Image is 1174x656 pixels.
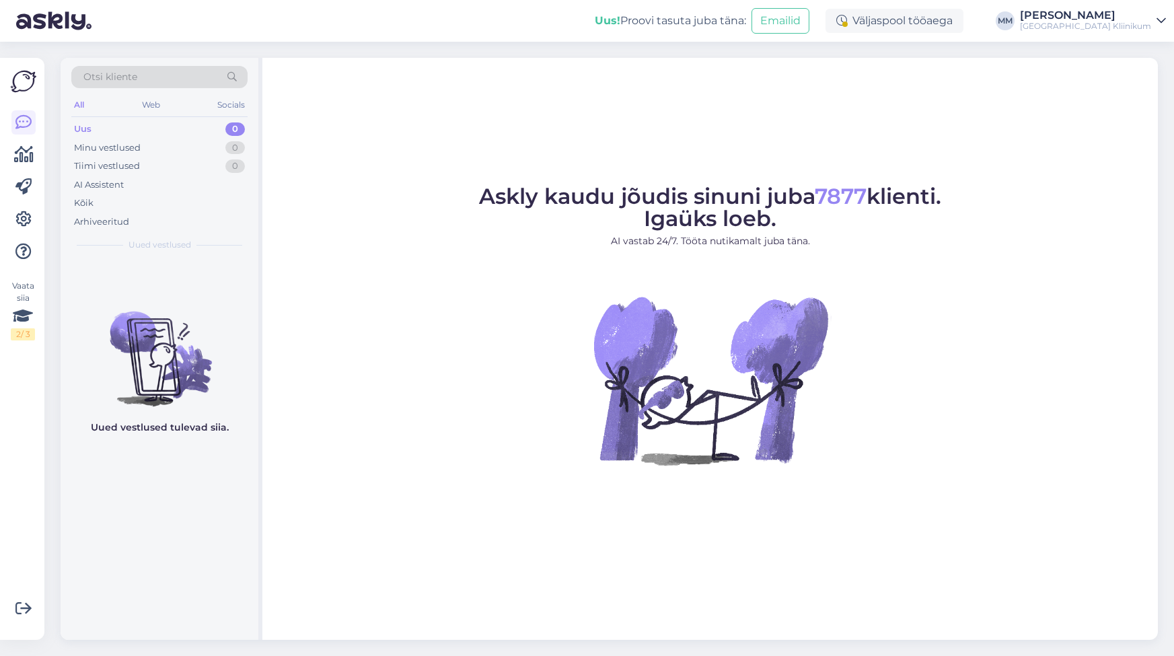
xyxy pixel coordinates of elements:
button: Emailid [751,8,809,34]
div: Vaata siia [11,280,35,340]
div: 2 / 3 [11,328,35,340]
span: Uued vestlused [129,239,191,251]
div: Web [139,96,163,114]
div: [GEOGRAPHIC_DATA] Kliinikum [1020,21,1151,32]
div: 0 [225,141,245,155]
div: Socials [215,96,248,114]
img: Askly Logo [11,69,36,94]
div: MM [996,11,1015,30]
div: Proovi tasuta juba täna: [595,13,746,29]
div: Väljaspool tööaega [826,9,963,33]
div: Minu vestlused [74,141,141,155]
img: No Chat active [589,259,832,501]
a: [PERSON_NAME][GEOGRAPHIC_DATA] Kliinikum [1020,10,1166,32]
div: 0 [225,159,245,173]
div: Kõik [74,196,94,210]
div: Uus [74,122,91,136]
div: Tiimi vestlused [74,159,140,173]
img: No chats [61,287,258,408]
div: All [71,96,87,114]
div: Arhiveeritud [74,215,129,229]
div: 0 [225,122,245,136]
p: Uued vestlused tulevad siia. [91,421,229,435]
span: Otsi kliente [83,70,137,84]
p: AI vastab 24/7. Tööta nutikamalt juba täna. [479,234,941,248]
div: AI Assistent [74,178,124,192]
span: 7877 [815,183,867,209]
span: Askly kaudu jõudis sinuni juba klienti. Igaüks loeb. [479,183,941,231]
b: Uus! [595,14,620,27]
div: [PERSON_NAME] [1020,10,1151,21]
